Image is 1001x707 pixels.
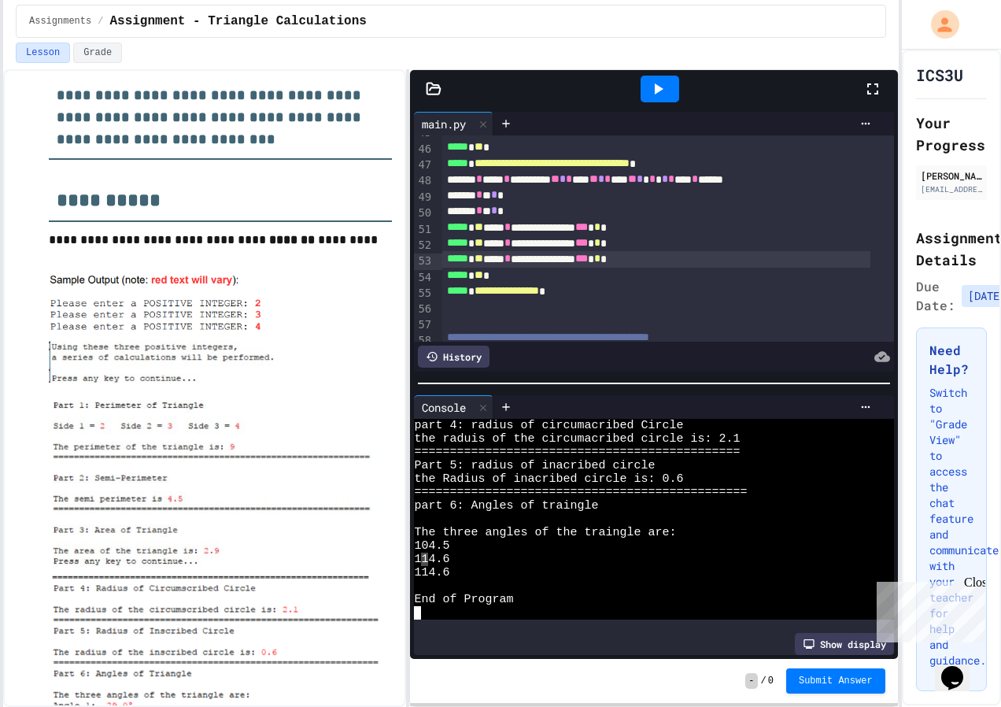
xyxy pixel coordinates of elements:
div: My Account [914,6,963,43]
h2: Your Progress [916,112,987,156]
div: Chat with us now!Close [6,6,109,100]
p: Switch to "Grade View" to access the chat feature and communicate with your teacher for help and ... [929,385,973,668]
span: / [98,15,103,28]
span: Assignments [29,15,91,28]
button: Lesson [16,43,70,63]
div: [EMAIL_ADDRESS][DOMAIN_NAME] [921,183,982,195]
iframe: chat widget [935,644,985,691]
h1: ICS3U [916,64,963,86]
div: [PERSON_NAME] [921,168,982,183]
button: Grade [73,43,122,63]
span: Due Date: [916,277,955,315]
h3: Need Help? [929,341,973,379]
iframe: chat widget [870,576,985,642]
span: Assignment - Triangle Calculations [109,12,366,31]
h2: Assignment Details [916,227,987,271]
